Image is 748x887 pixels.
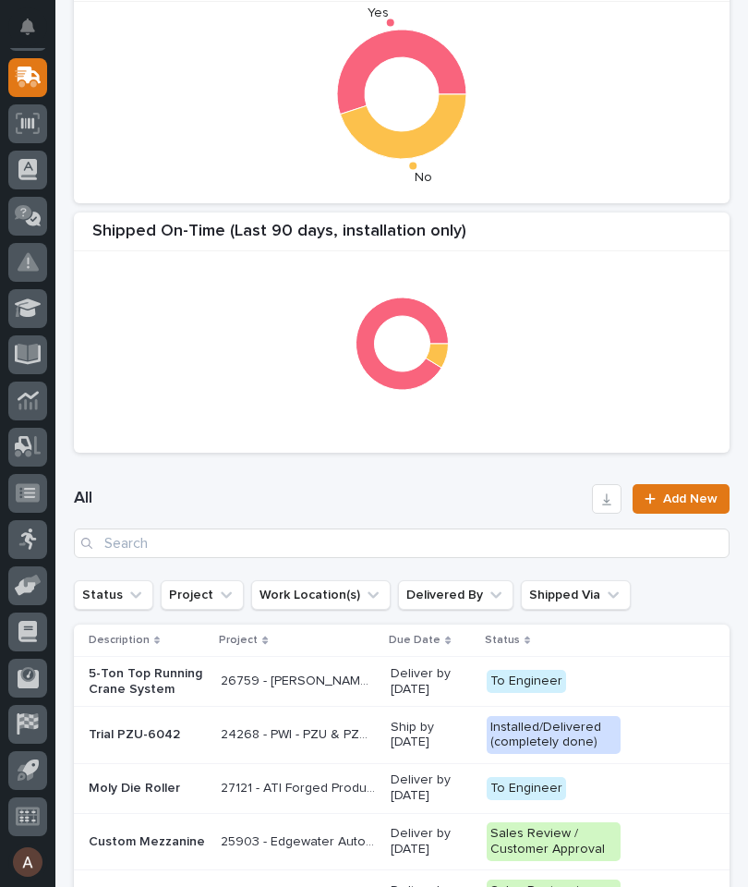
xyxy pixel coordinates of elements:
[89,834,206,850] p: Custom Mezzanine
[368,6,389,19] text: Yes
[487,670,566,693] div: To Engineer
[89,630,150,650] p: Description
[633,484,730,514] a: Add New
[74,488,585,510] h1: All
[219,630,258,650] p: Project
[74,813,730,870] tr: Custom Mezzanine25903 - Edgewater Automation - Mezzanine25903 - Edgewater Automation - Mezzanine ...
[89,666,206,698] p: 5-Ton Top Running Crane System
[89,727,206,743] p: Trial PZU-6042
[391,826,472,857] p: Deliver by [DATE]
[74,706,730,763] tr: Trial PZU-604224268 - PWI - PZU & PZT Redesign24268 - PWI - PZU & PZT Redesign Ship by [DATE]Inst...
[89,781,206,796] p: Moly Die Roller
[487,777,566,800] div: To Engineer
[389,630,440,650] p: Due Date
[74,529,730,558] input: Search
[398,580,513,610] button: Delivered By
[161,580,244,610] button: Project
[521,580,631,610] button: Shipped Via
[8,7,47,46] button: Notifications
[487,716,621,755] div: Installed/Delivered (completely done)
[221,777,380,796] p: 27121 - ATI Forged Products - Moly Die Rotator
[391,720,472,751] p: Ship by [DATE]
[221,723,380,743] p: 24268 - PWI - PZU & PZT Redesign
[251,580,391,610] button: Work Location(s)
[485,630,520,650] p: Status
[74,657,730,707] tr: 5-Ton Top Running Crane System26759 - [PERSON_NAME] Construction - [GEOGRAPHIC_DATA] Department 5...
[8,843,47,881] button: users-avatar
[391,666,472,698] p: Deliver by [DATE]
[221,831,380,850] p: 25903 - Edgewater Automation - Mezzanine
[415,171,432,184] text: No
[23,18,47,48] div: Notifications
[74,580,153,610] button: Status
[74,222,730,252] div: Shipped On-Time (Last 90 days, installation only)
[487,822,621,861] div: Sales Review / Customer Approval
[391,772,472,804] p: Deliver by [DATE]
[221,670,380,689] p: 26759 - Robinson Construction - Warsaw Public Works Street Department 5T Bridge Crane
[663,492,718,505] span: Add New
[74,763,730,813] tr: Moly Die Roller27121 - ATI Forged Products - Moly Die Rotator27121 - ATI Forged Products - Moly D...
